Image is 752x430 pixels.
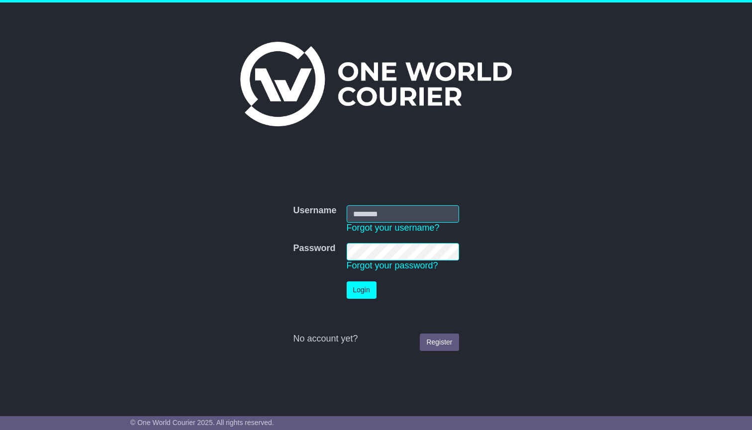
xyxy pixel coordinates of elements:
[347,260,438,270] a: Forgot your password?
[293,334,459,344] div: No account yet?
[130,419,274,427] span: © One World Courier 2025. All rights reserved.
[293,243,335,254] label: Password
[347,223,440,233] a: Forgot your username?
[347,281,376,299] button: Login
[293,205,336,216] label: Username
[240,42,512,126] img: One World
[420,334,459,351] a: Register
